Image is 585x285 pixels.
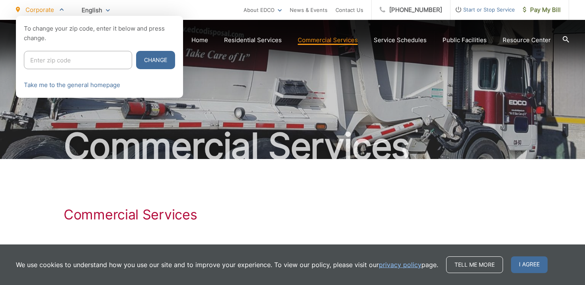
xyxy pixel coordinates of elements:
[136,51,175,69] button: Change
[24,24,175,43] p: To change your zip code, enter it below and press change.
[25,6,54,14] span: Corporate
[76,3,116,17] span: English
[379,260,421,269] a: privacy policy
[244,5,282,15] a: About EDCO
[523,5,561,15] span: Pay My Bill
[335,5,363,15] a: Contact Us
[24,80,120,90] a: Take me to the general homepage
[446,256,503,273] a: Tell me more
[511,256,548,273] span: I agree
[24,51,132,69] input: Enter zip code
[290,5,328,15] a: News & Events
[16,260,438,269] p: We use cookies to understand how you use our site and to improve your experience. To view our pol...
